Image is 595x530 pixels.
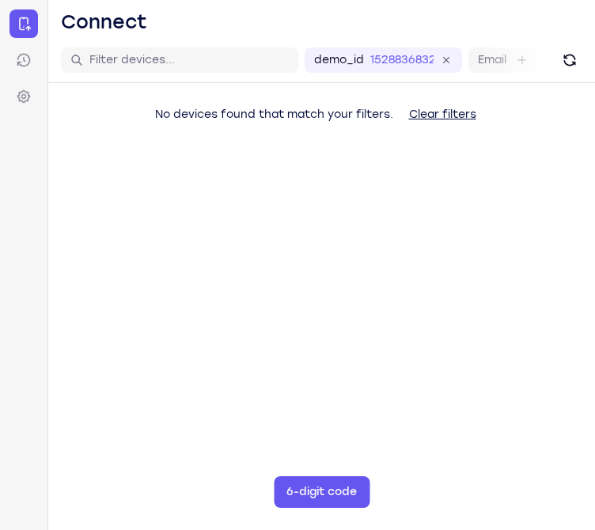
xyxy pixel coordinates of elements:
[274,476,370,508] button: 6-digit code
[89,52,289,68] input: Filter devices...
[314,52,364,68] label: demo_id
[9,9,38,38] a: Connect
[478,52,506,68] label: Email
[9,82,38,111] a: Settings
[396,99,489,131] button: Clear filters
[155,108,393,121] span: No devices found that match your filters.
[9,46,38,74] a: Sessions
[557,47,582,73] button: Refresh
[61,9,147,35] h1: Connect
